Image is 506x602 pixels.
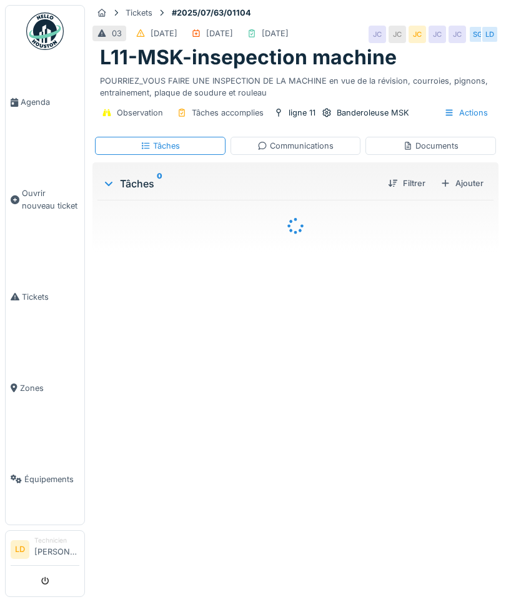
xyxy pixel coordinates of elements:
[26,12,64,50] img: Badge_color-CXgf-gQk.svg
[389,26,406,43] div: JC
[100,46,397,69] h1: L11-MSK-insepection machine
[192,107,264,119] div: Tâches accomplies
[20,382,79,394] span: Zones
[167,7,256,19] strong: #2025/07/63/01104
[22,187,79,211] span: Ouvrir nouveau ticket
[435,175,489,192] div: Ajouter
[289,107,315,119] div: ligne 11
[11,540,29,559] li: LD
[112,27,122,39] div: 03
[141,140,180,152] div: Tâches
[24,473,79,485] span: Équipements
[157,176,162,191] sup: 0
[403,140,459,152] div: Documents
[126,7,152,19] div: Tickets
[102,176,378,191] div: Tâches
[11,536,79,566] a: LD Technicien[PERSON_NAME]
[6,57,84,148] a: Agenda
[117,107,163,119] div: Observation
[257,140,334,152] div: Communications
[262,27,289,39] div: [DATE]
[100,70,491,99] div: POURRIEZ_VOUS FAIRE UNE INSPECTION DE LA MACHINE en vue de la révision, courroies, pignons, entra...
[6,433,84,525] a: Équipements
[429,26,446,43] div: JC
[206,27,233,39] div: [DATE]
[337,107,409,119] div: Banderoleuse MSK
[34,536,79,563] li: [PERSON_NAME]
[369,26,386,43] div: JC
[449,26,466,43] div: JC
[21,96,79,108] span: Agenda
[383,175,430,192] div: Filtrer
[439,104,494,122] div: Actions
[151,27,177,39] div: [DATE]
[469,26,486,43] div: SG
[6,342,84,433] a: Zones
[6,148,84,251] a: Ouvrir nouveau ticket
[481,26,499,43] div: LD
[34,536,79,545] div: Technicien
[409,26,426,43] div: JC
[22,291,79,303] span: Tickets
[6,251,84,342] a: Tickets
